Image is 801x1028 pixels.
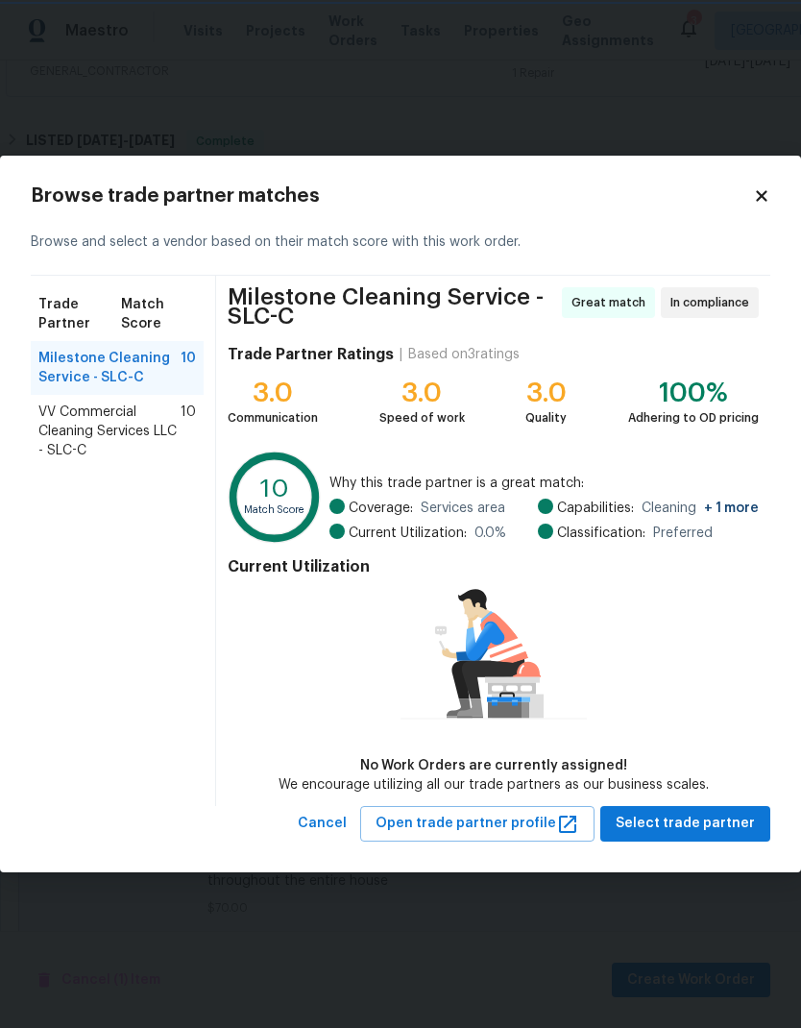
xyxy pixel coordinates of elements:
[181,349,196,387] span: 10
[557,499,634,518] span: Capabilities:
[600,806,770,842] button: Select trade partner
[121,295,196,333] span: Match Score
[571,293,653,312] span: Great match
[474,524,506,543] span: 0.0 %
[628,408,759,428] div: Adhering to OD pricing
[653,524,713,543] span: Preferred
[349,524,467,543] span: Current Utilization:
[379,383,465,403] div: 3.0
[670,293,757,312] span: In compliance
[379,408,465,428] div: Speed of work
[394,345,408,364] div: |
[360,806,595,842] button: Open trade partner profile
[31,209,770,276] div: Browse and select a vendor based on their match score with this work order.
[38,403,181,460] span: VV Commercial Cleaning Services LLC - SLC-C
[181,403,196,460] span: 10
[228,557,759,576] h4: Current Utilization
[279,756,709,775] div: No Work Orders are currently assigned!
[31,186,753,206] h2: Browse trade partner matches
[421,499,505,518] span: Services area
[525,383,567,403] div: 3.0
[228,287,556,326] span: Milestone Cleaning Service - SLC-C
[38,295,121,333] span: Trade Partner
[408,345,520,364] div: Based on 3 ratings
[557,524,645,543] span: Classification:
[244,504,305,515] text: Match Score
[349,499,413,518] span: Coverage:
[290,806,354,842] button: Cancel
[260,477,289,502] text: 10
[376,812,579,836] span: Open trade partner profile
[279,775,709,795] div: We encourage utilizing all our trade partners as our business scales.
[38,349,181,387] span: Milestone Cleaning Service - SLC-C
[228,383,318,403] div: 3.0
[329,474,759,493] span: Why this trade partner is a great match:
[228,345,394,364] h4: Trade Partner Ratings
[642,499,759,518] span: Cleaning
[704,502,759,515] span: + 1 more
[525,408,567,428] div: Quality
[616,812,755,836] span: Select trade partner
[628,383,759,403] div: 100%
[298,812,347,836] span: Cancel
[228,408,318,428] div: Communication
